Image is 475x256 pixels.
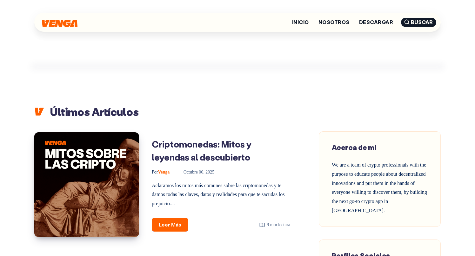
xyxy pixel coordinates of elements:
a: Leer Más [152,218,188,232]
h2: Últimos Artículos [34,105,441,119]
span: We are a team of crypto professionals with the purpose to educate people about decentralized inno... [332,162,427,213]
span: Buscar [401,18,436,27]
span: Por [152,170,158,174]
a: Inicio [292,20,309,25]
span: Venga [152,170,170,174]
a: PorVenga [152,170,171,174]
img: Imagen de: Criptomonedas: Mitos y leyendas al descubierto [34,132,139,237]
time: octubre 06, 2025 [175,170,215,174]
span: Acerca de mi [332,143,377,152]
a: Descargar [359,20,393,25]
a: Criptomonedas: Mitos y leyendas al descubierto [152,138,251,163]
div: 9 min lectura [259,221,290,229]
p: Aclaramos los mitos más comunes sobre las criptomonedas y te damos todas las claves, datos y real... [152,181,290,208]
a: Nosotros [318,20,350,25]
img: Blog de Venga [42,20,77,27]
